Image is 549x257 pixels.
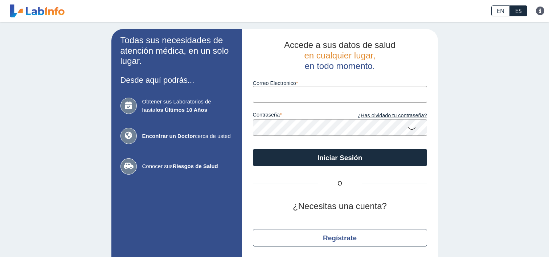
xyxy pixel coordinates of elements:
[173,163,218,169] b: Riesgos de Salud
[253,229,427,246] button: Regístrate
[253,149,427,166] button: Iniciar Sesión
[253,112,340,120] label: contraseña
[253,80,427,86] label: Correo Electronico
[142,132,233,140] span: cerca de usted
[491,5,510,16] a: EN
[305,61,375,71] span: en todo momento.
[120,35,233,66] h2: Todas sus necesidades de atención médica, en un solo lugar.
[253,201,427,212] h2: ¿Necesitas una cuenta?
[142,162,233,171] span: Conocer sus
[120,76,233,85] h3: Desde aquí podrás...
[155,107,207,113] b: los Últimos 10 Años
[284,40,396,50] span: Accede a sus datos de salud
[318,179,362,188] span: O
[510,5,527,16] a: ES
[142,98,233,114] span: Obtener sus Laboratorios de hasta
[142,133,195,139] b: Encontrar un Doctor
[304,50,375,60] span: en cualquier lugar,
[340,112,427,120] a: ¿Has olvidado tu contraseña?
